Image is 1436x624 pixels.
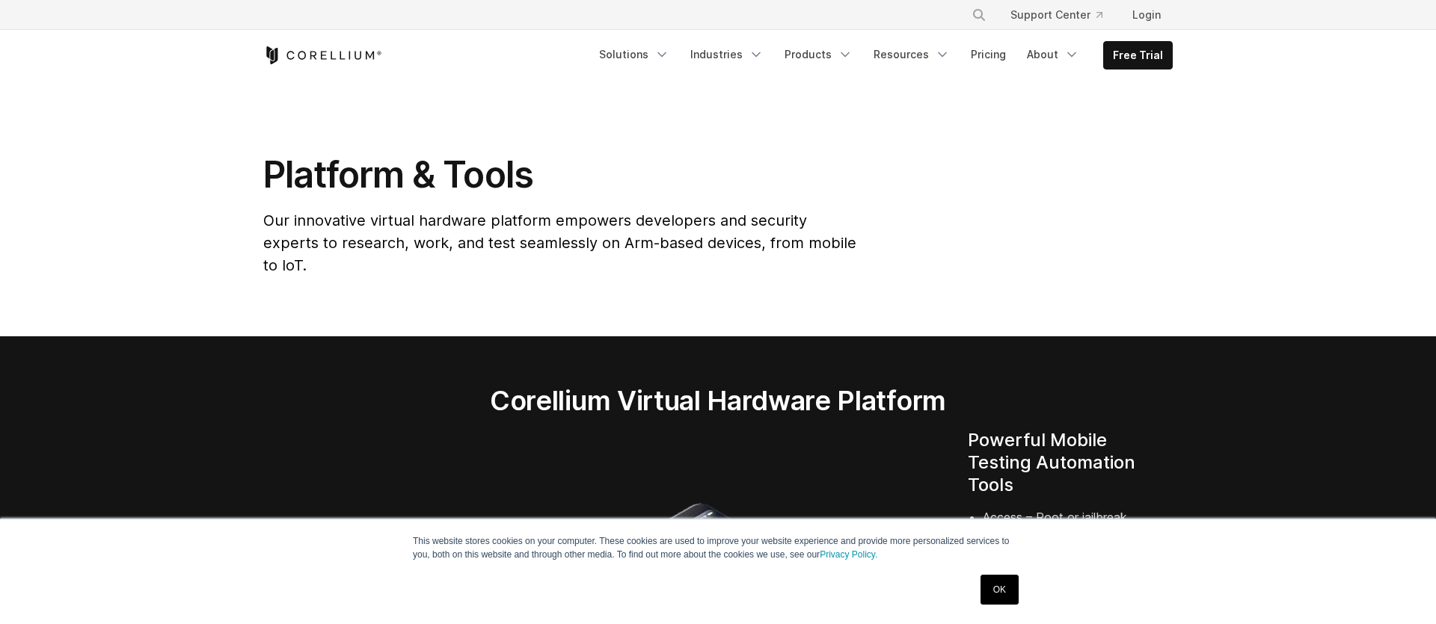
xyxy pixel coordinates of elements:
[263,152,859,197] h1: Platform & Tools
[865,41,959,68] a: Resources
[983,508,1173,598] li: Access – Root or jailbreak devices instantly, no need to add code or use security vulnerabilities.
[954,1,1173,28] div: Navigation Menu
[413,534,1023,561] p: This website stores cookies on your computer. These cookies are used to improve your website expe...
[590,41,1173,69] div: Navigation Menu
[681,41,773,68] a: Industries
[263,46,382,64] a: Corellium Home
[1018,41,1088,68] a: About
[962,41,1015,68] a: Pricing
[590,41,678,68] a: Solutions
[1120,1,1173,28] a: Login
[1104,42,1172,69] a: Free Trial
[820,549,877,560] a: Privacy Policy.
[981,575,1019,605] a: OK
[420,384,1016,417] h2: Corellium Virtual Hardware Platform
[263,211,856,274] span: Our innovative virtual hardware platform empowers developers and security experts to research, wo...
[776,41,862,68] a: Products
[998,1,1114,28] a: Support Center
[966,1,992,28] button: Search
[968,429,1173,496] h4: Powerful Mobile Testing Automation Tools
